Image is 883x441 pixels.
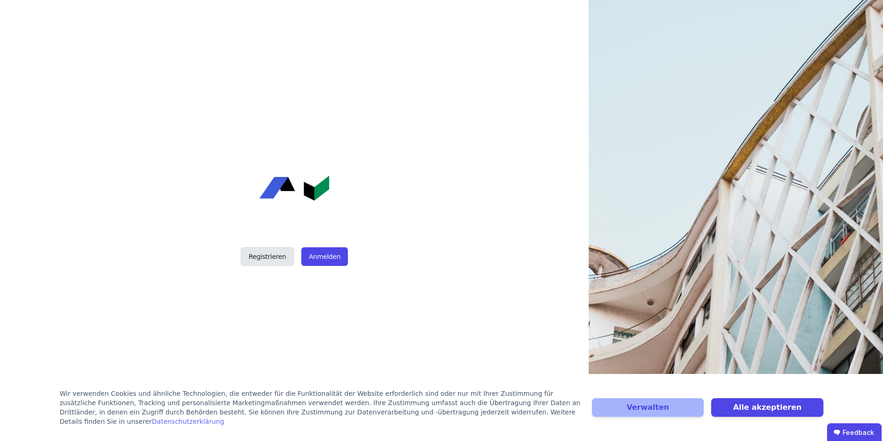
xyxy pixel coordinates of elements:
button: Registrieren [241,247,294,266]
div: Wir verwenden Cookies und ähnliche Technologien, die entweder für die Funktionalität der Website ... [60,389,581,426]
img: Concular [259,176,329,201]
a: Datenschutzerklärung [152,418,224,425]
button: Anmelden [301,247,348,266]
button: Verwalten [592,398,704,417]
button: Alle akzeptieren [711,398,823,417]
